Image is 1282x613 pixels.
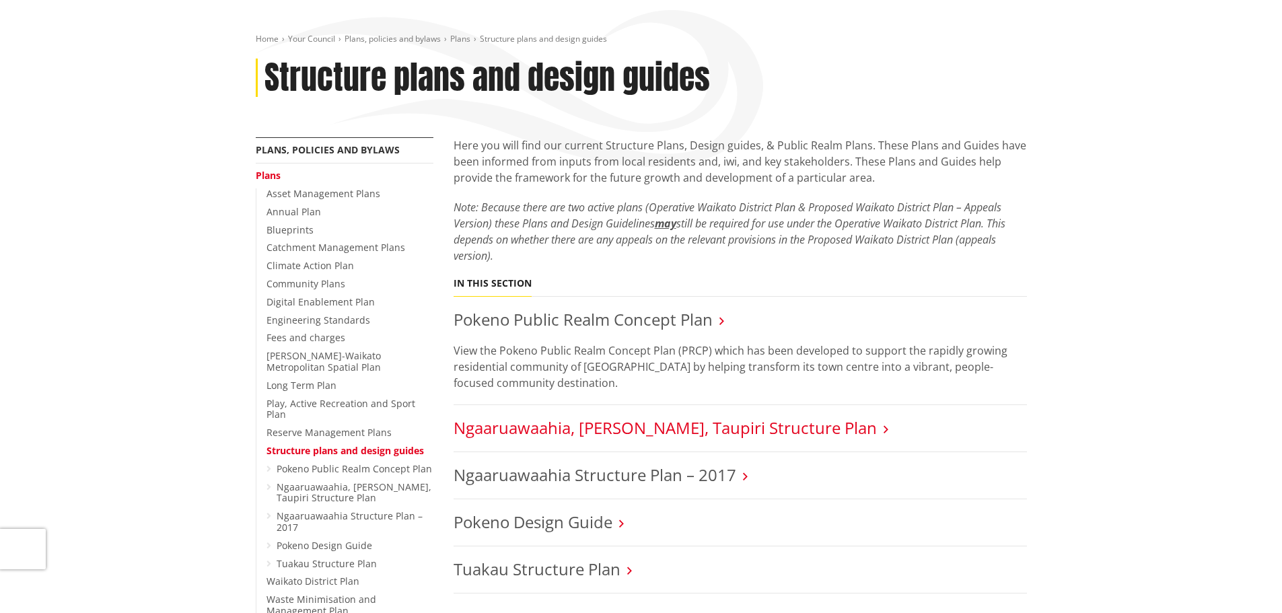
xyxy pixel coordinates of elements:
a: Plans [450,33,470,44]
a: Play, Active Recreation and Sport Plan [266,397,415,421]
a: Climate Action Plan [266,259,354,272]
a: Tuakau Structure Plan [454,558,620,580]
a: Ngaaruawaahia Structure Plan – 2017 [277,509,423,534]
span: may [655,216,676,231]
a: Fees and charges [266,331,345,344]
a: Pokeno Design Guide [454,511,612,533]
span: Structure plans and design guides [480,33,607,44]
a: Ngaaruawaahia, [PERSON_NAME], Taupiri Structure Plan [277,480,431,505]
a: Community Plans [266,277,345,290]
a: Blueprints [266,223,314,236]
iframe: Messenger Launcher [1220,556,1269,605]
h5: In this section [454,278,532,289]
a: Pokeno Public Realm Concept Plan [454,308,713,330]
a: Home [256,33,279,44]
a: Structure plans and design guides [266,444,424,457]
a: Ngaaruawaahia, [PERSON_NAME], Taupiri Structure Plan [454,417,877,439]
a: Engineering Standards [266,314,370,326]
a: Annual Plan [266,205,321,218]
a: Long Term Plan [266,379,336,392]
a: Plans, policies and bylaws [256,143,400,156]
h1: Structure plans and design guides [264,59,710,98]
a: Ngaaruawaahia Structure Plan – 2017 [454,464,736,486]
nav: breadcrumb [256,34,1027,45]
a: Reserve Management Plans [266,426,392,439]
a: Plans [256,169,281,182]
a: Waikato District Plan [266,575,359,587]
a: Asset Management Plans [266,187,380,200]
a: Your Council [288,33,335,44]
a: [PERSON_NAME]-Waikato Metropolitan Spatial Plan [266,349,381,373]
a: Catchment Management Plans [266,241,405,254]
p: View the Pokeno Public Realm Concept Plan (PRCP) which has been developed to support the rapidly ... [454,342,1027,391]
a: Pokeno Design Guide [277,539,372,552]
em: Note: Because there are two active plans (Operative Waikato District Plan & Proposed Waikato Dist... [454,200,1005,263]
p: Here you will find our current Structure Plans, Design guides, & Public Realm Plans. These Plans ... [454,137,1027,186]
a: Plans, policies and bylaws [345,33,441,44]
a: Digital Enablement Plan [266,295,375,308]
a: Pokeno Public Realm Concept Plan [277,462,432,475]
a: Tuakau Structure Plan [277,557,377,570]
